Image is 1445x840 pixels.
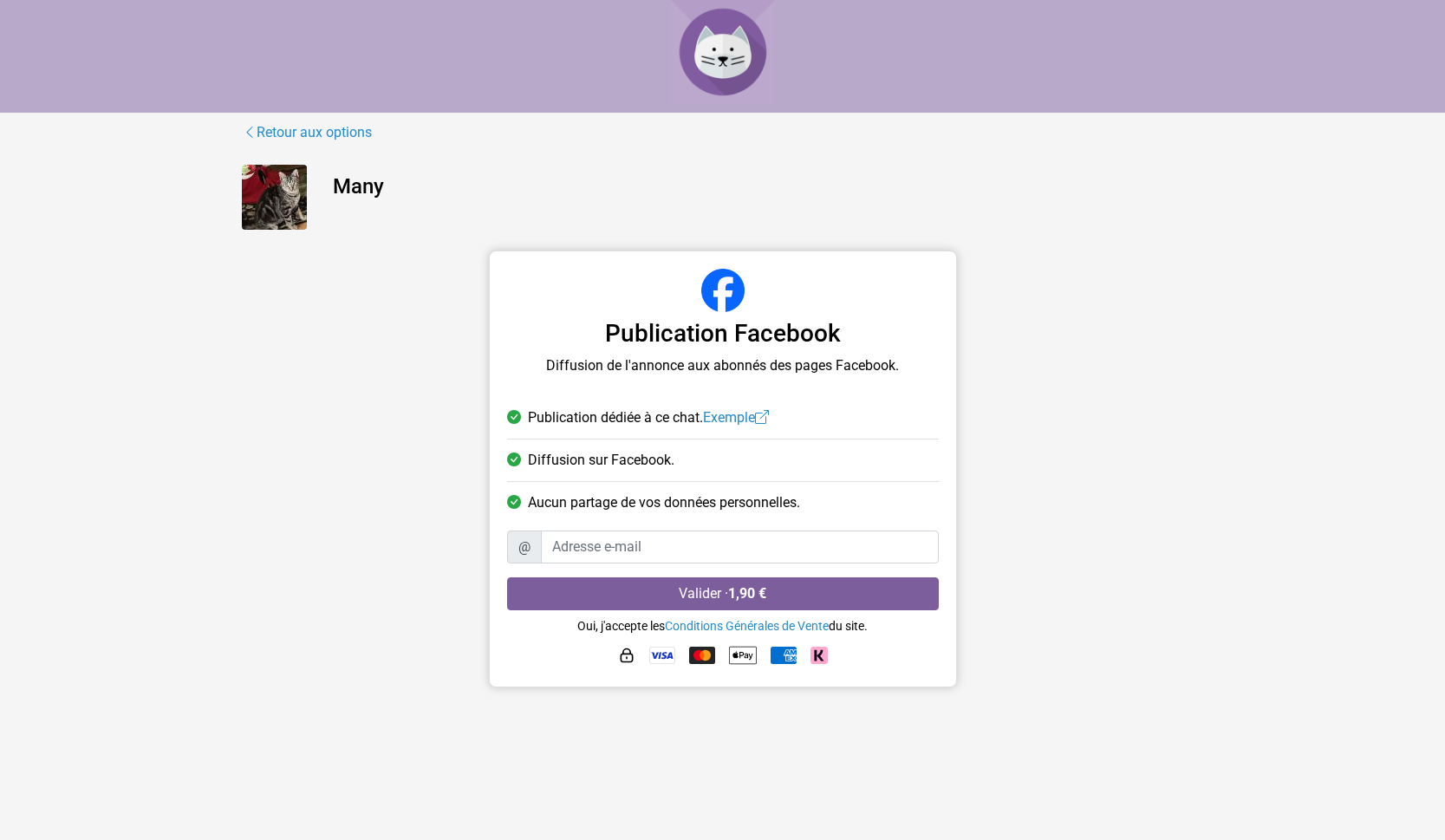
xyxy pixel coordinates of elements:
img: HTTPS : paiement sécurisé [618,647,635,664]
input: Adresse e-mail [541,531,939,563]
span: Publication dédiée à ce chat. [528,407,769,428]
img: Klarna [810,647,828,664]
span: Aucun partage de vos données personnelles. [528,492,800,513]
span: @ [507,531,542,563]
h3: Publication Facebook [507,319,939,348]
a: Exemple [703,409,769,426]
small: Oui, j'accepte les du site. [577,619,868,633]
img: Facebook [701,269,745,312]
img: Mastercard [689,647,715,664]
a: Conditions Générales de Vente [665,619,829,633]
a: Retour aux options [242,121,373,144]
button: Valider ·1,90 € [507,577,939,610]
img: American Express [771,647,797,664]
p: Diffusion de l'annonce aux abonnés des pages Facebook. [507,355,939,376]
span: Diffusion sur Facebook. [528,450,674,471]
img: Visa [649,647,675,664]
strong: 1,90 € [728,585,766,602]
h4: Many [333,174,1204,199]
img: Apple Pay [729,641,757,669]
